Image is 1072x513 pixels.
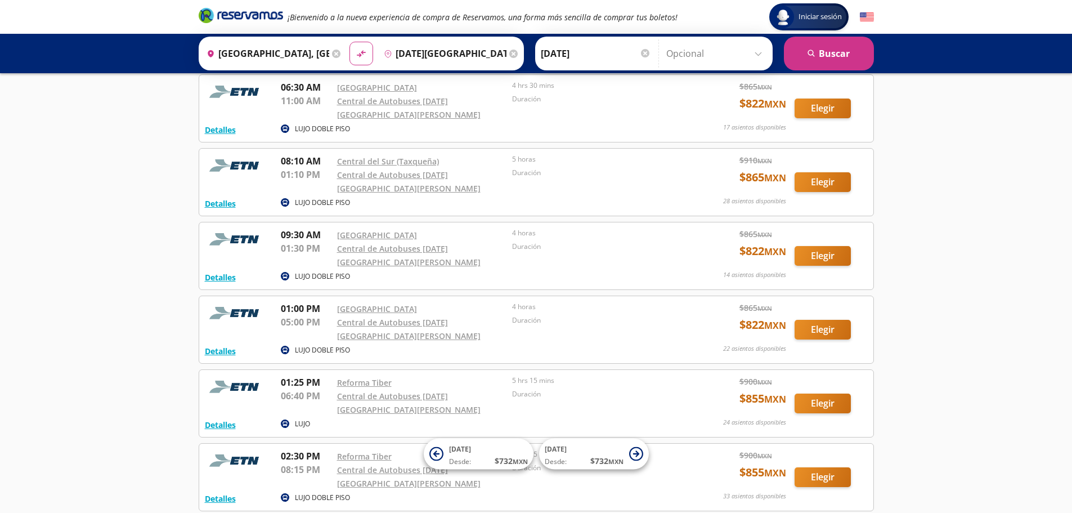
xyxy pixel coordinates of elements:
button: English [860,10,874,24]
span: $ 732 [590,455,624,467]
button: Detalles [205,271,236,283]
button: Elegir [795,320,851,340]
img: RESERVAMOS [205,449,267,472]
input: Buscar Destino [379,39,506,68]
p: 24 asientos disponibles [723,418,786,427]
span: $ 822 [739,243,786,260]
img: RESERVAMOS [205,154,267,177]
p: 11:00 AM [281,94,331,108]
span: Desde: [545,457,567,467]
small: MXN [764,393,786,405]
p: 02:30 PM [281,449,331,463]
small: MXN [764,98,786,110]
input: Elegir Fecha [541,39,651,68]
span: [DATE] [545,444,567,454]
small: MXN [764,319,786,332]
small: MXN [757,157,772,165]
span: $ 822 [739,316,786,333]
input: Buscar Origen [202,39,329,68]
p: LUJO DOBLE PISO [295,124,350,134]
small: MXN [764,246,786,258]
span: $ 865 [739,81,772,92]
a: Central del Sur (Taxqueña) [337,156,439,167]
small: MXN [513,457,528,466]
p: LUJO DOBLE PISO [295,198,350,208]
a: Central de Autobuses [DATE][GEOGRAPHIC_DATA][PERSON_NAME] [337,317,481,341]
button: Elegir [795,467,851,487]
p: 01:10 PM [281,168,331,181]
p: 5 horas [512,154,682,164]
p: 17 asientos disponibles [723,123,786,132]
p: 08:15 PM [281,463,331,476]
span: $ 900 [739,449,772,461]
p: Duración [512,168,682,178]
button: Buscar [784,37,874,70]
span: [DATE] [449,444,471,454]
a: Central de Autobuses [DATE][GEOGRAPHIC_DATA][PERSON_NAME] [337,96,481,120]
button: Elegir [795,99,851,118]
button: [DATE]Desde:$732MXN [424,439,533,470]
small: MXN [764,467,786,479]
button: Elegir [795,246,851,266]
p: 01:30 PM [281,242,331,255]
button: Elegir [795,394,851,413]
p: Duración [512,315,682,325]
span: $ 900 [739,376,772,387]
a: [GEOGRAPHIC_DATA] [337,82,417,93]
p: 4 horas [512,302,682,312]
p: Duración [512,389,682,399]
p: 08:10 AM [281,154,331,168]
a: Reforma Tiber [337,377,392,388]
p: 01:25 PM [281,376,331,389]
p: 06:30 AM [281,81,331,94]
small: MXN [608,457,624,466]
p: 5 hrs 15 mins [512,376,682,386]
i: Brand Logo [199,7,283,24]
span: $ 855 [739,464,786,481]
a: Central de Autobuses [DATE][GEOGRAPHIC_DATA][PERSON_NAME] [337,465,481,489]
small: MXN [757,452,772,460]
span: $ 865 [739,169,786,186]
img: RESERVAMOS [205,81,267,103]
a: Central de Autobuses [DATE][GEOGRAPHIC_DATA][PERSON_NAME] [337,243,481,267]
small: MXN [757,378,772,386]
p: 09:30 AM [281,228,331,242]
p: 14 asientos disponibles [723,270,786,280]
small: MXN [764,172,786,184]
img: RESERVAMOS [205,302,267,324]
p: LUJO [295,419,310,429]
span: $ 865 [739,228,772,240]
p: 06:40 PM [281,389,331,403]
input: Opcional [666,39,767,68]
p: LUJO DOBLE PISO [295,345,350,355]
p: 05:00 PM [281,315,331,329]
a: Central de Autobuses [DATE][GEOGRAPHIC_DATA][PERSON_NAME] [337,169,481,194]
a: [GEOGRAPHIC_DATA] [337,230,417,240]
button: Detalles [205,345,236,357]
small: MXN [757,230,772,239]
a: Brand Logo [199,7,283,27]
span: $ 822 [739,95,786,112]
span: $ 732 [495,455,528,467]
img: RESERVAMOS [205,228,267,251]
button: [DATE]Desde:$732MXN [539,439,649,470]
button: Detalles [205,198,236,209]
p: 4 hrs 30 mins [512,81,682,91]
p: 33 asientos disponibles [723,492,786,501]
span: $ 865 [739,302,772,314]
span: $ 910 [739,154,772,166]
button: Detalles [205,419,236,431]
p: 22 asientos disponibles [723,344,786,354]
img: RESERVAMOS [205,376,267,398]
a: [GEOGRAPHIC_DATA] [337,304,417,314]
button: Elegir [795,172,851,192]
p: Duración [512,94,682,104]
p: LUJO DOBLE PISO [295,493,350,503]
p: 01:00 PM [281,302,331,315]
p: 28 asientos disponibles [723,197,786,206]
small: MXN [757,83,772,91]
a: Central de Autobuses [DATE][GEOGRAPHIC_DATA][PERSON_NAME] [337,391,481,415]
button: Detalles [205,124,236,136]
span: Desde: [449,457,471,467]
p: Duración [512,242,682,252]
